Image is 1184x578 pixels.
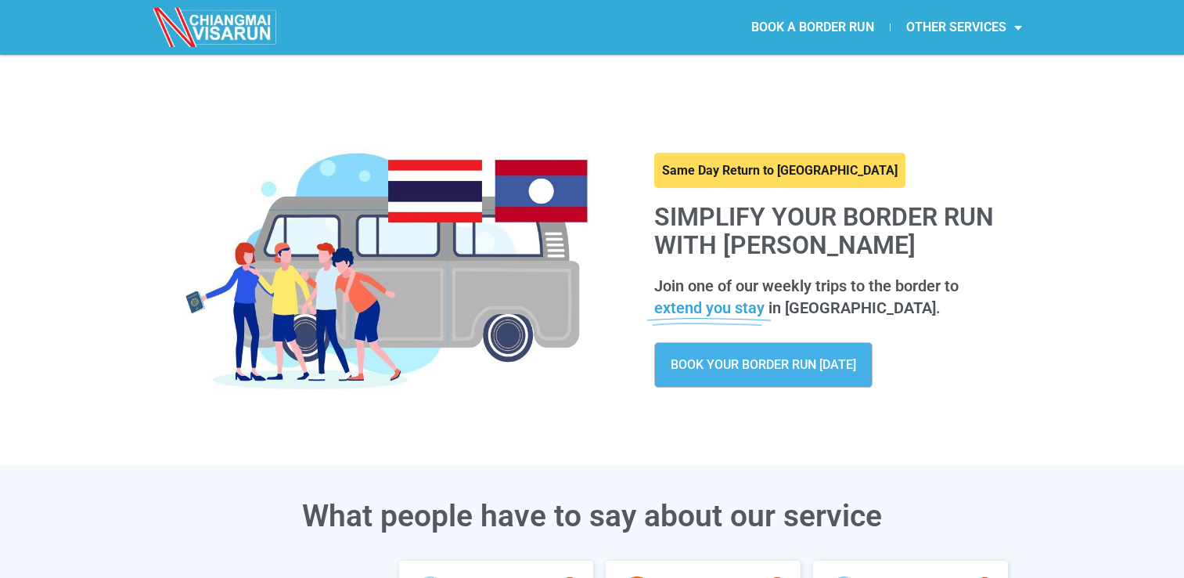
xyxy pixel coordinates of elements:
[768,298,941,317] span: in [GEOGRAPHIC_DATA].
[891,9,1038,45] a: OTHER SERVICES
[592,9,1038,45] nav: Menu
[154,501,1031,532] h3: What people have to say about our service
[736,9,890,45] a: BOOK A BORDER RUN
[671,359,856,371] span: BOOK YOUR BORDER RUN [DATE]
[654,276,959,295] span: Join one of our weekly trips to the border to
[654,342,873,388] a: BOOK YOUR BORDER RUN [DATE]
[654,204,1015,258] h1: Simplify your border run with [PERSON_NAME]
